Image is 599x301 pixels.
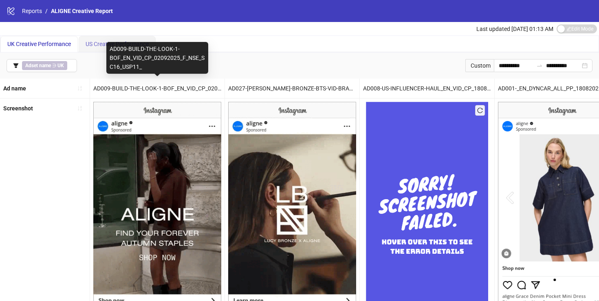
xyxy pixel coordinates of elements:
[536,62,543,69] span: swap-right
[3,85,26,92] b: Ad name
[45,7,48,15] li: /
[90,79,225,98] div: AD009-BUILD-THE-LOOK-1-BOF_EN_VID_CP_02092025_F_NSE_SC16_USP11_
[22,61,67,70] span: ∋
[536,62,543,69] span: to
[86,41,149,47] span: US Creative Performance
[225,79,359,98] div: AD027-[PERSON_NAME]-BRONZE-BTS-VID-BRAND_EN_VID_CP_12092025_F_CC_SC1_USP8_
[20,7,44,15] a: Reports
[77,105,83,111] span: sort-ascending
[465,59,494,72] div: Custom
[477,108,483,113] span: reload
[7,41,71,47] span: UK Creative Performance
[25,63,51,68] b: Adset name
[3,105,33,112] b: Screenshot
[77,86,83,91] span: sort-ascending
[13,63,19,68] span: filter
[476,26,553,32] span: Last updated [DATE] 01:13 AM
[106,42,208,74] div: AD009-BUILD-THE-LOOK-1-BOF_EN_VID_CP_02092025_F_NSE_SC16_USP11_
[57,63,64,68] b: UK
[360,79,494,98] div: AD008-US-INFLUENCER-HAUL_EN_VID_CP_18082025_F_CC_SC10_USP11_AW26
[51,8,113,14] span: ALIGNE Creative Report
[7,59,77,72] button: Adset name ∋ UK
